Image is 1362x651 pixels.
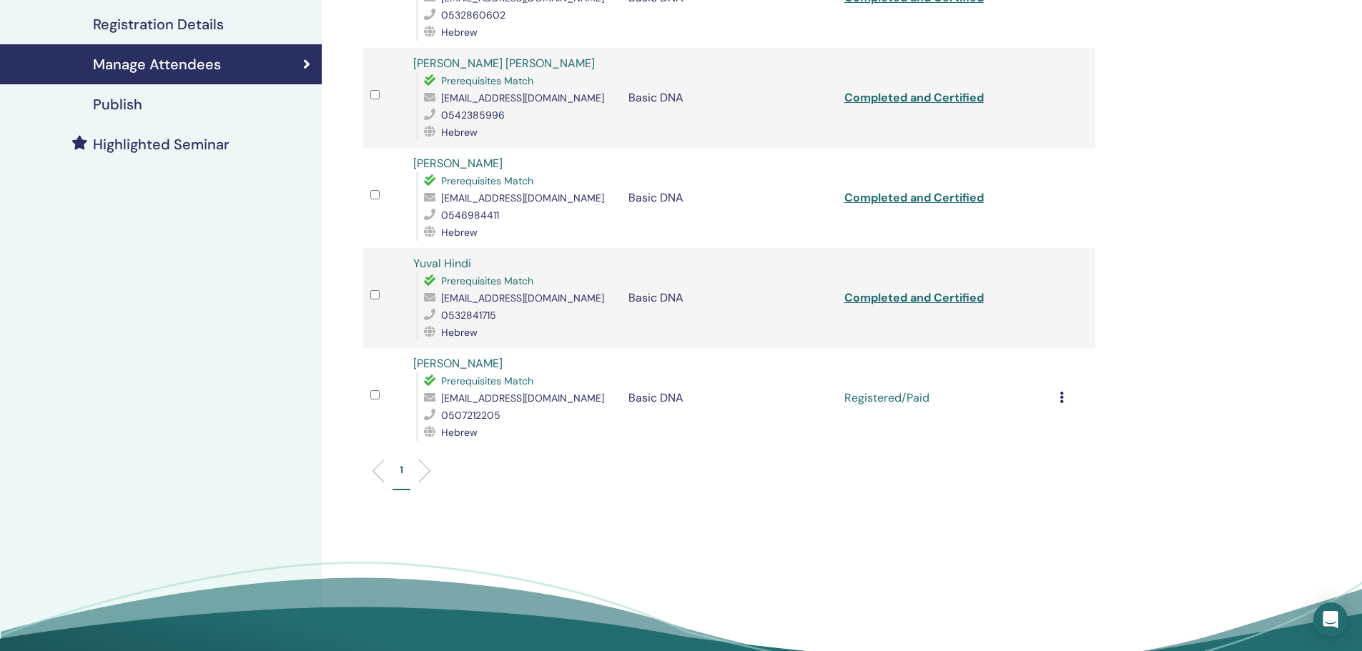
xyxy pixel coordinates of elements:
span: Prerequisites Match [441,374,533,387]
span: 0542385996 [441,109,505,121]
h4: Publish [93,96,142,113]
a: [PERSON_NAME] [413,156,503,171]
span: Hebrew [441,326,478,339]
a: [PERSON_NAME] [PERSON_NAME] [413,56,595,71]
span: 0532860602 [441,9,505,21]
a: Completed and Certified [844,90,984,105]
a: Completed and Certified [844,190,984,205]
span: 0532841715 [441,309,496,322]
span: 0507212205 [441,409,500,422]
td: Basic DNA [621,48,837,148]
h4: Highlighted Seminar [93,136,230,153]
span: Hebrew [441,226,478,239]
span: Hebrew [441,126,478,139]
span: Prerequisites Match [441,174,533,187]
span: [EMAIL_ADDRESS][DOMAIN_NAME] [441,292,604,304]
span: Prerequisites Match [441,274,533,287]
span: Hebrew [441,426,478,439]
span: Hebrew [441,26,478,39]
td: Basic DNA [621,348,837,448]
span: [EMAIL_ADDRESS][DOMAIN_NAME] [441,392,604,404]
span: [EMAIL_ADDRESS][DOMAIN_NAME] [441,91,604,104]
span: Prerequisites Match [441,74,533,87]
span: [EMAIL_ADDRESS][DOMAIN_NAME] [441,192,604,204]
td: Basic DNA [621,148,837,248]
td: Basic DNA [621,248,837,348]
span: 0546984411 [441,209,499,222]
a: Completed and Certified [844,290,984,305]
div: Open Intercom Messenger [1313,602,1348,637]
h4: Registration Details [93,16,224,33]
a: [PERSON_NAME] [413,356,503,371]
h4: Manage Attendees [93,56,221,73]
p: 1 [400,462,403,477]
a: Yuval Hindi [413,256,471,271]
